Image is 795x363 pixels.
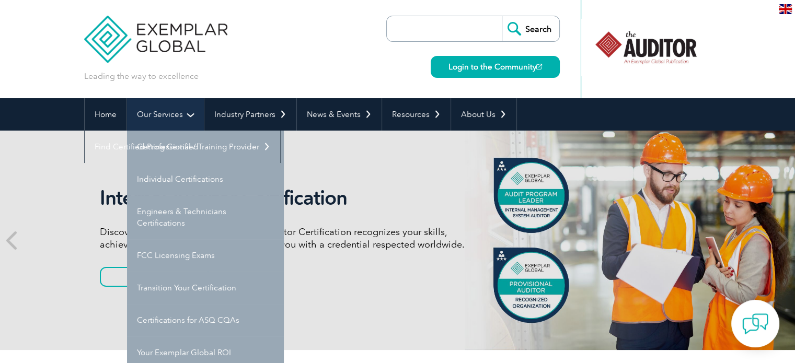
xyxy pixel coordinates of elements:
[451,98,516,131] a: About Us
[127,98,204,131] a: Our Services
[779,4,792,14] img: en
[100,226,492,251] p: Discover how our redesigned Internal Auditor Certification recognizes your skills, achievements, ...
[127,239,284,272] a: FCC Licensing Exams
[382,98,451,131] a: Resources
[204,98,296,131] a: Industry Partners
[84,71,199,82] p: Leading the way to excellence
[100,186,492,210] h2: Internal Auditor Certification
[742,311,768,337] img: contact-chat.png
[85,98,126,131] a: Home
[536,64,542,69] img: open_square.png
[431,56,560,78] a: Login to the Community
[127,272,284,304] a: Transition Your Certification
[127,304,284,336] a: Certifications for ASQ CQAs
[127,195,284,239] a: Engineers & Technicians Certifications
[297,98,382,131] a: News & Events
[100,267,209,287] a: Learn More
[127,163,284,195] a: Individual Certifications
[502,16,559,41] input: Search
[85,131,280,163] a: Find Certified Professional / Training Provider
